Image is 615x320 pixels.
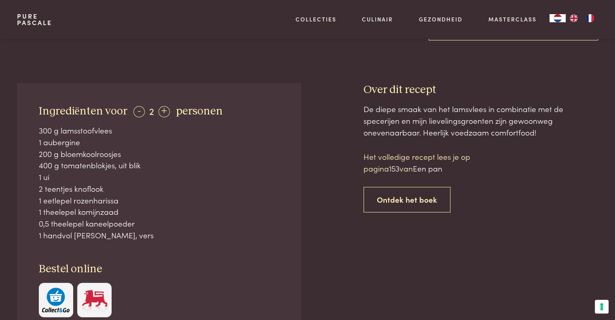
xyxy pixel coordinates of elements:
a: EN [566,14,582,22]
a: Collecties [296,15,336,23]
div: 400 g tomatenblokjes, uit blik [39,159,280,171]
span: Ingrediënten voor [39,106,127,117]
a: Ontdek het boek [364,187,450,212]
span: 153 [389,163,399,174]
div: 1 theelepel komijnzaad [39,206,280,218]
div: 300 g lamsstoofvlees [39,125,280,136]
a: NL [549,14,566,22]
div: - [133,106,145,117]
a: Culinair [362,15,393,23]
p: Het volledige recept lees je op pagina van [364,151,501,174]
img: Delhaize [81,288,108,312]
h3: Bestel online [39,262,280,276]
div: 2 teentjes knoflook [39,183,280,195]
div: 200 g bloemkoolroosjes [39,148,280,160]
a: Masterclass [488,15,537,23]
a: PurePascale [17,13,52,26]
img: c308188babc36a3a401bcb5cb7e020f4d5ab42f7cacd8327e500463a43eeb86c.svg [42,288,70,312]
div: Language [549,14,566,22]
a: Gezondheid [419,15,463,23]
h3: Over dit recept [364,83,598,97]
ul: Language list [566,14,598,22]
div: De diepe smaak van het lamsvlees in combinatie met de specerijen en mijn lievelingsgroenten zijn ... [364,103,598,138]
div: + [159,106,170,117]
button: Uw voorkeuren voor toestemming voor trackingtechnologieën [595,300,609,314]
div: 0,5 theelepel kaneelpoeder [39,218,280,229]
span: 2 [149,104,154,117]
aside: Language selected: Nederlands [549,14,598,22]
span: personen [176,106,223,117]
a: FR [582,14,598,22]
div: 1 eetlepel rozenharissa [39,195,280,206]
span: Een pan [413,163,442,174]
div: 1 ui [39,171,280,183]
div: 1 aubergine [39,136,280,148]
div: 1 handvol [PERSON_NAME], vers [39,229,280,241]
